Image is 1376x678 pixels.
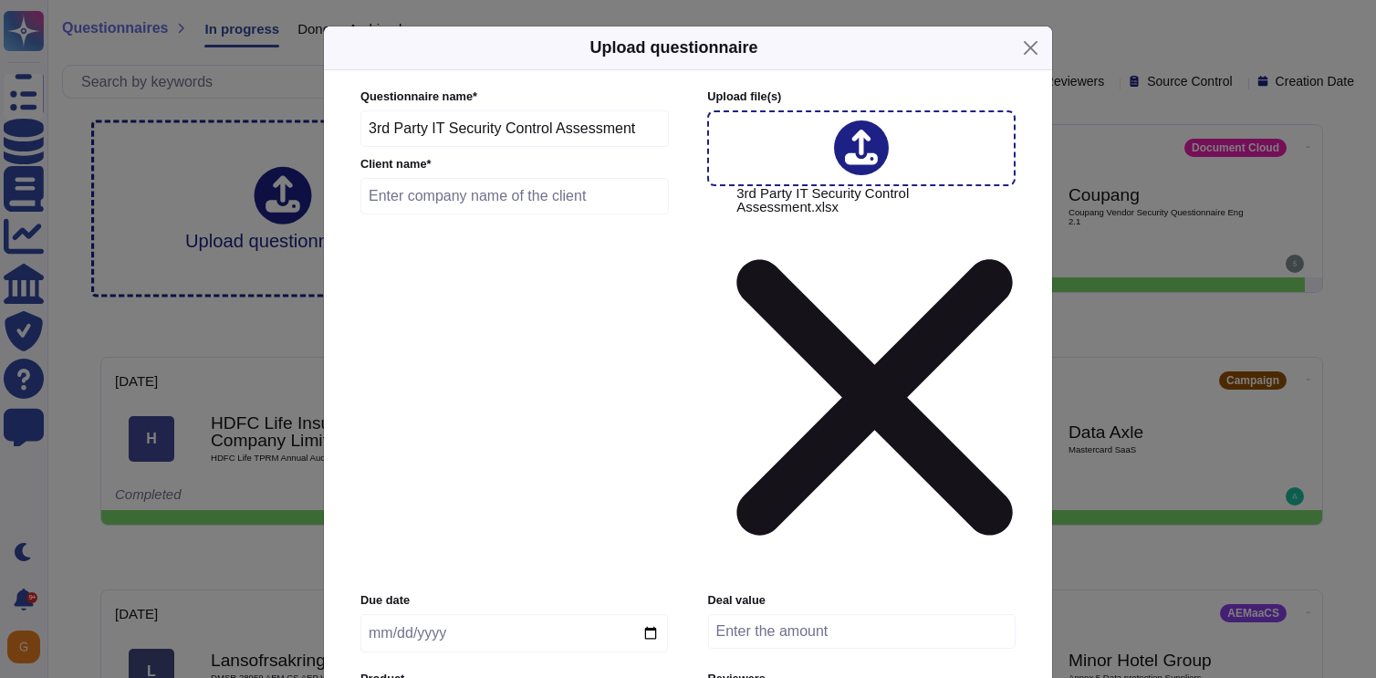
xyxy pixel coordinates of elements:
button: Close [1016,34,1045,62]
h5: Upload questionnaire [589,36,757,60]
input: Enter the amount [708,614,1016,649]
input: Enter company name of the client [360,178,669,214]
label: Due date [360,595,668,607]
label: Deal value [708,595,1016,607]
input: Due date [360,614,668,652]
span: 3rd Party IT Security Control Assessment.xlsx [736,186,1013,581]
label: Questionnaire name [360,91,669,103]
label: Client name [360,159,669,171]
span: Upload file (s) [707,89,781,103]
input: Enter questionnaire name [360,110,669,147]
